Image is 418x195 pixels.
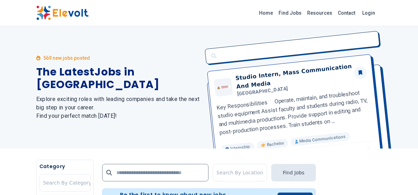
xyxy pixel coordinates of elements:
[358,6,379,20] a: Login
[36,95,201,120] h2: Explore exciting roles with leading companies and take the next big step in your career. Find you...
[304,7,335,19] a: Resources
[335,7,358,19] a: Contact
[256,7,276,19] a: Home
[39,163,91,170] h5: Category
[271,164,316,181] button: Find Jobs
[276,7,304,19] a: Find Jobs
[36,66,201,91] h1: The Latest Jobs in [GEOGRAPHIC_DATA]
[36,6,89,20] img: Elevolt
[43,55,90,62] p: 569 new jobs posted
